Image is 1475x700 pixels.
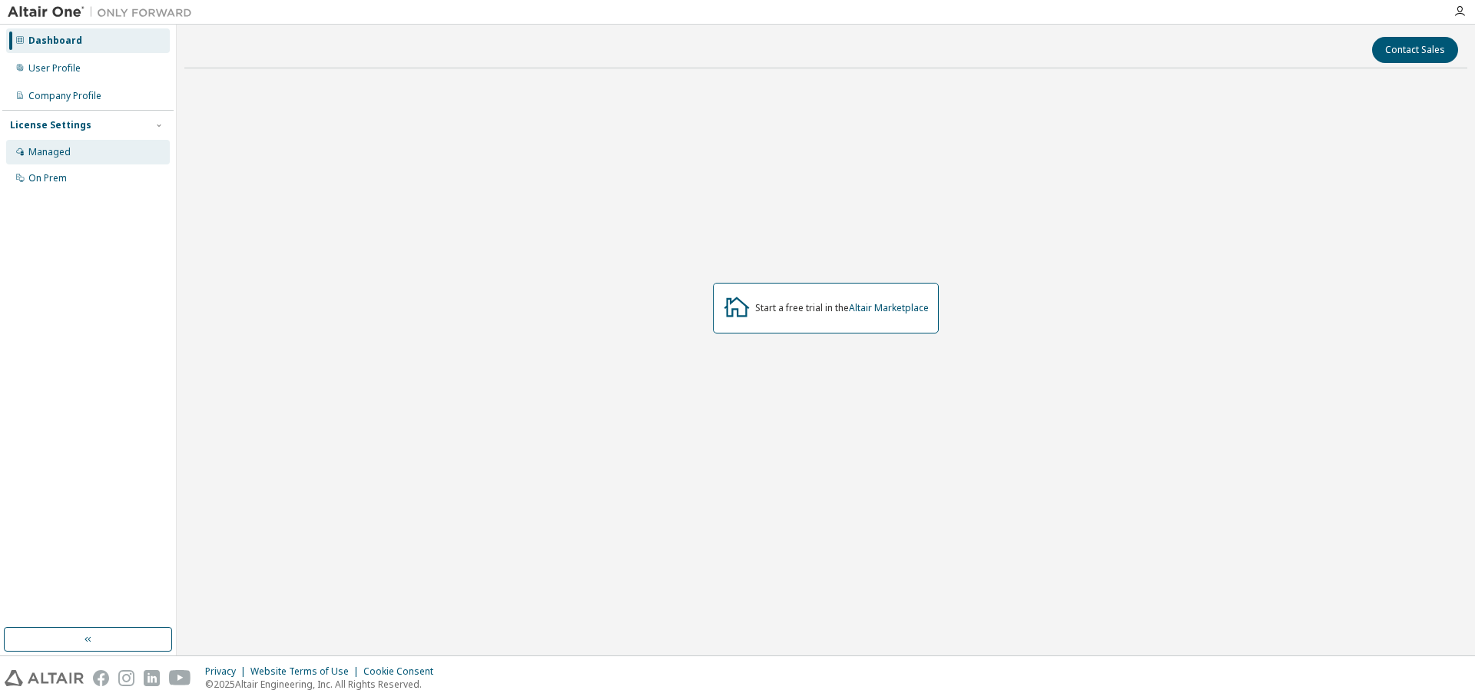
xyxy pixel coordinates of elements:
img: facebook.svg [93,670,109,686]
div: On Prem [28,172,67,184]
div: License Settings [10,119,91,131]
div: Privacy [205,665,250,678]
div: Website Terms of Use [250,665,363,678]
div: User Profile [28,62,81,75]
div: Start a free trial in the [755,302,929,314]
img: instagram.svg [118,670,134,686]
div: Managed [28,146,71,158]
img: Altair One [8,5,200,20]
img: linkedin.svg [144,670,160,686]
a: Altair Marketplace [849,301,929,314]
button: Contact Sales [1372,37,1458,63]
div: Dashboard [28,35,82,47]
div: Cookie Consent [363,665,442,678]
img: altair_logo.svg [5,670,84,686]
img: youtube.svg [169,670,191,686]
div: Company Profile [28,90,101,102]
p: © 2025 Altair Engineering, Inc. All Rights Reserved. [205,678,442,691]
